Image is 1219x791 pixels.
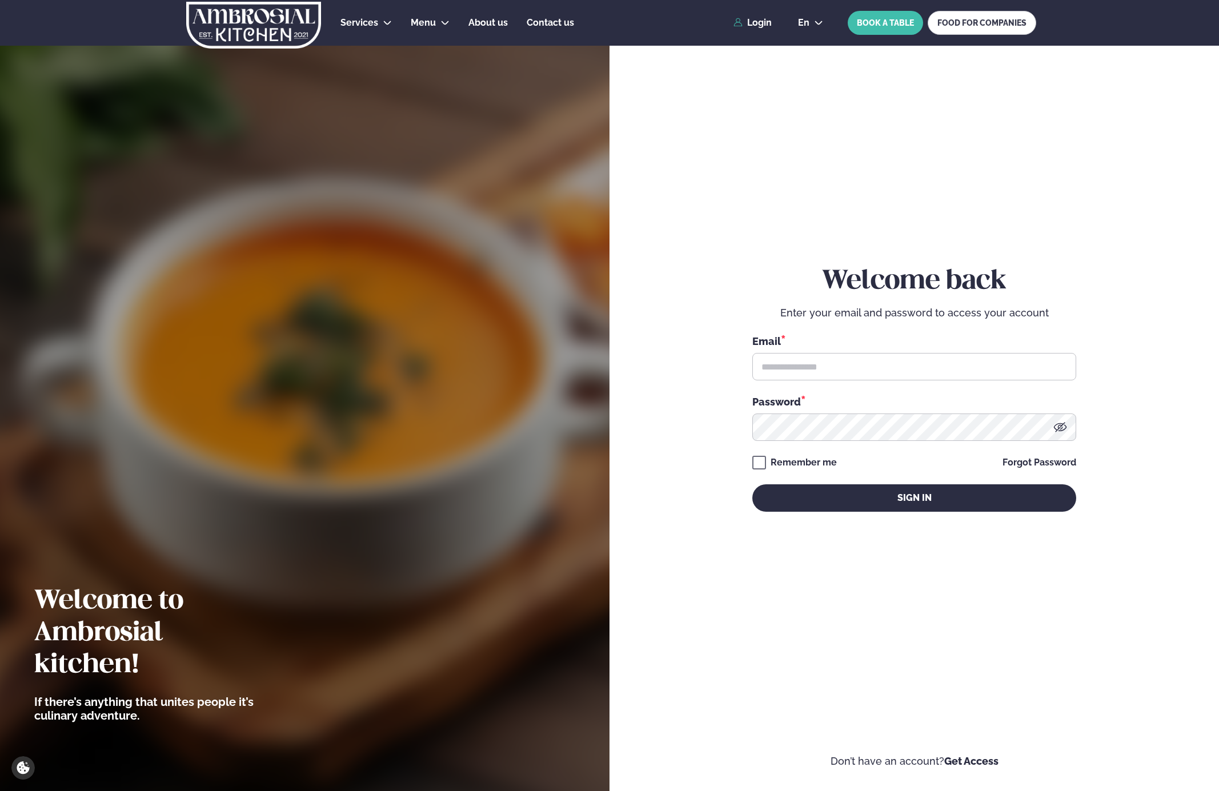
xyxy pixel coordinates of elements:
[468,17,508,28] span: About us
[11,756,35,780] a: Cookie settings
[34,695,271,722] p: If there’s anything that unites people it’s culinary adventure.
[752,334,1076,348] div: Email
[468,16,508,30] a: About us
[644,754,1185,768] p: Don’t have an account?
[1003,458,1076,467] a: Forgot Password
[340,16,378,30] a: Services
[34,585,271,681] h2: Welcome to Ambrosial kitchen!
[752,306,1076,320] p: Enter your email and password to access your account
[340,17,378,28] span: Services
[411,16,436,30] a: Menu
[848,11,923,35] button: BOOK A TABLE
[733,18,772,28] a: Login
[928,11,1036,35] a: FOOD FOR COMPANIES
[944,755,999,767] a: Get Access
[411,17,436,28] span: Menu
[798,18,809,27] span: en
[752,394,1076,409] div: Password
[527,17,574,28] span: Contact us
[752,484,1076,512] button: Sign in
[527,16,574,30] a: Contact us
[752,266,1076,298] h2: Welcome back
[789,18,832,27] button: en
[186,2,322,49] img: logo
